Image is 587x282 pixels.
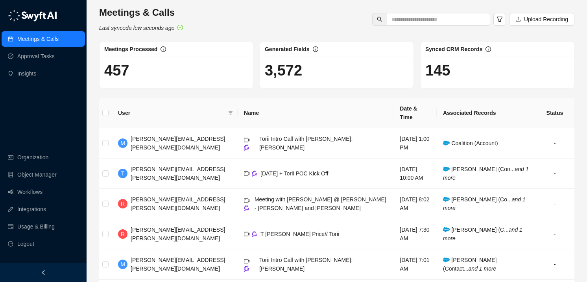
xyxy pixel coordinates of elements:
[244,258,249,264] span: video-camera
[131,136,225,151] span: [PERSON_NAME][EMAIL_ADDRESS][PERSON_NAME][DOMAIN_NAME]
[17,167,57,182] a: Object Manager
[260,170,328,177] span: [DATE] + Torii POC Kick Off
[393,189,437,219] td: [DATE] 8:02 AM
[17,31,59,47] a: Meetings & Calls
[443,196,526,211] span: [PERSON_NAME] (Co...
[255,196,386,211] span: Meeting with [PERSON_NAME] @ [PERSON_NAME] - [PERSON_NAME] and [PERSON_NAME]
[443,166,528,181] i: and 1 more
[252,170,257,176] img: gong-Dwh8HbPa.png
[443,227,522,241] i: and 1 more
[535,249,574,280] td: -
[535,128,574,159] td: -
[244,144,249,150] img: gong-Dwh8HbPa.png
[118,109,225,117] span: User
[121,169,125,178] span: T
[8,241,13,247] span: logout
[104,61,248,79] h1: 457
[562,256,583,277] iframe: Open customer support
[104,46,157,52] span: Meetings Processed
[131,196,225,211] span: [PERSON_NAME][EMAIL_ADDRESS][PERSON_NAME][DOMAIN_NAME]
[131,257,225,272] span: [PERSON_NAME][EMAIL_ADDRESS][PERSON_NAME][DOMAIN_NAME]
[238,98,393,128] th: Name
[443,196,526,211] i: and 1 more
[17,219,55,234] a: Usage & Billing
[17,201,46,217] a: Integrations
[393,159,437,189] td: [DATE] 10:00 AM
[227,107,234,119] span: filter
[161,46,166,52] span: info-circle
[177,25,183,30] span: check-circle
[425,61,569,79] h1: 145
[17,48,55,64] a: Approval Tasks
[535,159,574,189] td: -
[259,257,353,272] span: Torii Intro Call with [PERSON_NAME]: [PERSON_NAME]
[535,189,574,219] td: -
[377,17,382,22] span: search
[524,15,568,24] span: Upload Recording
[244,137,249,143] span: video-camera
[437,98,535,128] th: Associated Records
[260,231,339,237] span: T [PERSON_NAME] Price// Torii
[469,265,497,272] i: and 1 more
[121,230,125,238] span: R
[509,13,574,26] button: Upload Recording
[393,219,437,249] td: [DATE] 7:30 AM
[393,98,437,128] th: Date & Time
[17,149,48,165] a: Organization
[41,270,46,275] span: left
[443,140,498,146] span: Coalition (Account)
[8,10,57,22] img: logo-05li4sbe.png
[265,46,310,52] span: Generated Fields
[131,166,225,181] span: [PERSON_NAME][EMAIL_ADDRESS][PERSON_NAME][DOMAIN_NAME]
[393,249,437,280] td: [DATE] 7:01 AM
[99,25,174,31] i: Last synced a few seconds ago
[120,260,125,269] span: M
[485,46,491,52] span: info-circle
[393,128,437,159] td: [DATE] 1:00 PM
[443,166,528,181] span: [PERSON_NAME] (Con...
[497,16,503,22] span: filter
[265,61,409,79] h1: 3,572
[515,17,521,22] span: upload
[443,227,522,241] span: [PERSON_NAME] (C...
[443,257,497,272] span: [PERSON_NAME] (Contact...
[244,265,249,271] img: gong-Dwh8HbPa.png
[121,199,125,208] span: R
[131,227,225,241] span: [PERSON_NAME][EMAIL_ADDRESS][PERSON_NAME][DOMAIN_NAME]
[244,205,249,211] img: gong-Dwh8HbPa.png
[99,6,183,19] h3: Meetings & Calls
[252,231,257,237] img: gong-Dwh8HbPa.png
[535,219,574,249] td: -
[259,136,353,151] span: Torii Intro Call with [PERSON_NAME]: [PERSON_NAME]
[17,66,36,81] a: Insights
[228,111,233,115] span: filter
[313,46,318,52] span: info-circle
[535,98,574,128] th: Status
[244,198,249,203] span: video-camera
[425,46,482,52] span: Synced CRM Records
[17,184,42,200] a: Workflows
[17,236,34,252] span: Logout
[120,139,125,147] span: M
[244,171,249,176] span: video-camera
[244,231,249,237] span: video-camera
